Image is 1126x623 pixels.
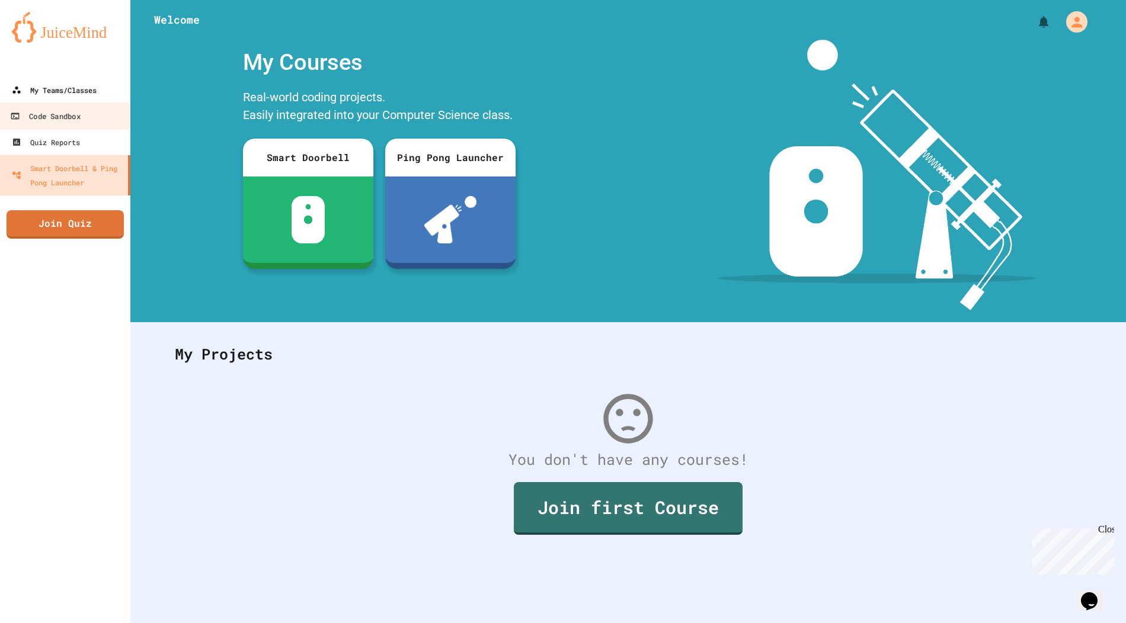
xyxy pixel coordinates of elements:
div: Chat with us now!Close [5,5,82,75]
div: My Projects [163,331,1093,377]
div: My Account [1054,8,1090,36]
iframe: chat widget [1076,576,1114,611]
div: Smart Doorbell [243,139,373,176]
div: Code Sandbox [10,109,80,124]
img: banner-image-my-projects.png [718,40,1036,310]
a: Join Quiz [7,210,124,239]
a: Join first Course [514,482,743,535]
div: My Notifications [1015,12,1054,32]
iframe: chat widget [1028,524,1114,574]
div: My Teams/Classes [12,83,97,97]
img: sdb-white.svg [292,196,325,243]
img: ppl-with-ball.png [424,196,477,243]
div: You don't have any courses! [163,448,1093,471]
div: Quiz Reports [12,135,80,149]
div: My Courses [237,40,522,85]
img: logo-orange.svg [12,12,119,43]
div: Smart Doorbell & Ping Pong Launcher [12,161,123,190]
div: Ping Pong Launcher [385,139,516,176]
div: Real-world coding projects. Easily integrated into your Computer Science class. [237,85,522,130]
